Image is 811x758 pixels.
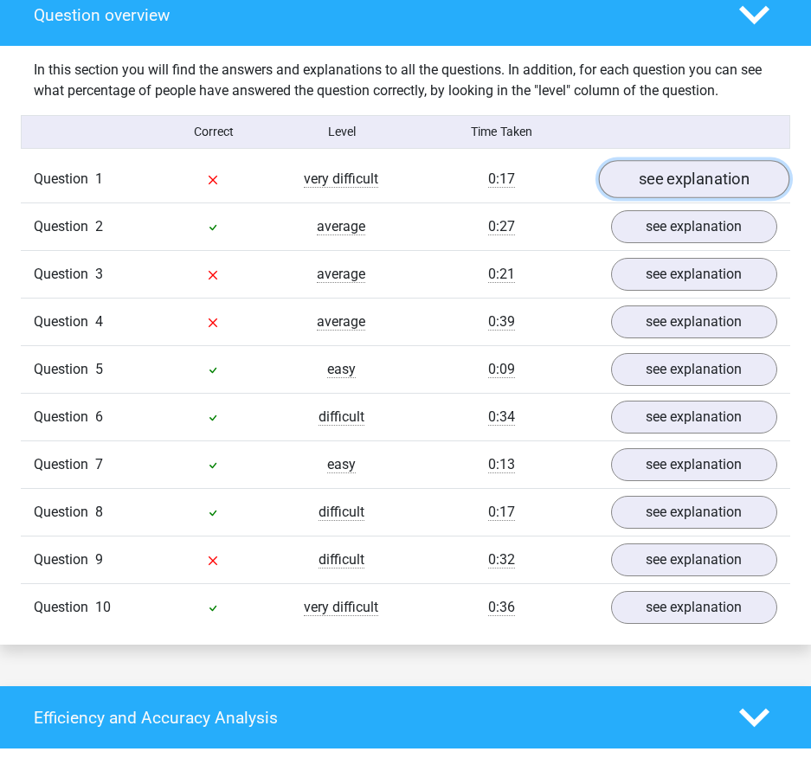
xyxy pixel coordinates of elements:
h4: Efficiency and Accuracy Analysis [34,708,713,728]
span: 3 [95,266,103,282]
span: 9 [95,551,103,568]
span: 0:21 [488,266,515,283]
span: Question [34,264,95,285]
span: 0:17 [488,504,515,521]
a: see explanation [611,305,777,338]
div: Correct [150,123,278,141]
span: easy [327,361,356,378]
span: average [317,266,365,283]
span: Question [34,312,95,332]
a: see explanation [611,353,777,386]
a: see explanation [611,543,777,576]
span: Question [34,597,95,618]
div: Time Taken [405,123,597,141]
span: average [317,313,365,331]
span: 0:32 [488,551,515,568]
a: see explanation [598,161,789,199]
a: see explanation [611,496,777,529]
span: 5 [95,361,103,377]
span: 8 [95,504,103,520]
span: Question [34,502,95,523]
span: very difficult [304,170,378,188]
span: 7 [95,456,103,472]
span: difficult [319,551,364,568]
span: Question [34,549,95,570]
div: In this section you will find the answers and explanations to all the questions. In addition, for... [21,60,790,101]
a: see explanation [611,591,777,624]
a: see explanation [611,448,777,481]
span: average [317,218,365,235]
span: 0:39 [488,313,515,331]
h4: Question overview [34,5,713,25]
span: 4 [95,313,103,330]
span: very difficult [304,599,378,616]
a: see explanation [611,210,777,243]
span: 0:17 [488,170,515,188]
span: 0:09 [488,361,515,378]
span: easy [327,456,356,473]
span: Question [34,216,95,237]
span: Question [34,359,95,380]
span: 2 [95,218,103,234]
span: 10 [95,599,111,615]
div: Level [278,123,406,141]
span: difficult [319,408,364,426]
span: 6 [95,408,103,425]
span: 0:36 [488,599,515,616]
span: 0:27 [488,218,515,235]
span: 0:13 [488,456,515,473]
span: 1 [95,170,103,187]
span: 0:34 [488,408,515,426]
span: Question [34,454,95,475]
a: see explanation [611,258,777,291]
span: Question [34,169,95,189]
span: difficult [319,504,364,521]
span: Question [34,407,95,427]
a: see explanation [611,401,777,434]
